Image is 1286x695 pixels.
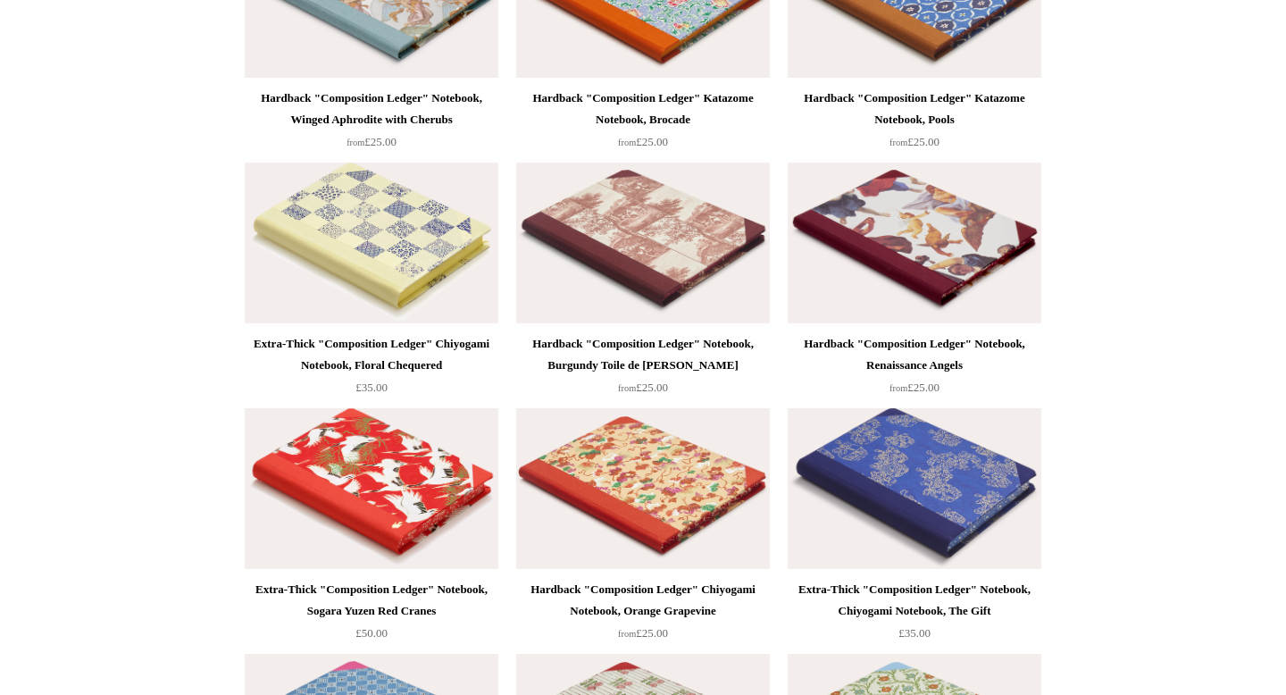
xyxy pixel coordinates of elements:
[249,579,494,622] div: Extra-Thick "Composition Ledger" Notebook, Sogara Yuzen Red Cranes
[889,383,907,393] span: from
[788,163,1041,323] img: Hardback "Composition Ledger" Notebook, Renaissance Angels
[618,626,668,640] span: £25.00
[521,333,765,376] div: Hardback "Composition Ledger" Notebook, Burgundy Toile de [PERSON_NAME]
[788,408,1041,569] img: Extra-Thick "Composition Ledger" Notebook, Chiyogami Notebook, The Gift
[898,626,931,640] span: £35.00
[788,88,1041,161] a: Hardback "Composition Ledger" Katazome Notebook, Pools from£25.00
[618,629,636,639] span: from
[249,333,494,376] div: Extra-Thick "Composition Ledger" Chiyogami Notebook, Floral Chequered
[249,88,494,130] div: Hardback "Composition Ledger" Notebook, Winged Aphrodite with Cherubs
[516,579,770,652] a: Hardback "Composition Ledger" Chiyogami Notebook, Orange Grapevine from£25.00
[516,163,770,323] img: Hardback "Composition Ledger" Notebook, Burgundy Toile de Jouy
[245,408,498,569] img: Extra-Thick "Composition Ledger" Notebook, Sogara Yuzen Red Cranes
[889,381,939,394] span: £25.00
[792,579,1037,622] div: Extra-Thick "Composition Ledger" Notebook, Chiyogami Notebook, The Gift
[355,626,388,640] span: £50.00
[792,88,1037,130] div: Hardback "Composition Ledger" Katazome Notebook, Pools
[245,163,498,323] a: Extra-Thick "Composition Ledger" Chiyogami Notebook, Floral Chequered Extra-Thick "Composition Le...
[347,135,397,148] span: £25.00
[521,88,765,130] div: Hardback "Composition Ledger" Katazome Notebook, Brocade
[245,333,498,406] a: Extra-Thick "Composition Ledger" Chiyogami Notebook, Floral Chequered £35.00
[521,579,765,622] div: Hardback "Composition Ledger" Chiyogami Notebook, Orange Grapevine
[788,579,1041,652] a: Extra-Thick "Composition Ledger" Notebook, Chiyogami Notebook, The Gift £35.00
[618,138,636,147] span: from
[245,88,498,161] a: Hardback "Composition Ledger" Notebook, Winged Aphrodite with Cherubs from£25.00
[618,381,668,394] span: £25.00
[516,88,770,161] a: Hardback "Composition Ledger" Katazome Notebook, Brocade from£25.00
[245,163,498,323] img: Extra-Thick "Composition Ledger" Chiyogami Notebook, Floral Chequered
[788,163,1041,323] a: Hardback "Composition Ledger" Notebook, Renaissance Angels Hardback "Composition Ledger" Notebook...
[355,381,388,394] span: £35.00
[245,579,498,652] a: Extra-Thick "Composition Ledger" Notebook, Sogara Yuzen Red Cranes £50.00
[792,333,1037,376] div: Hardback "Composition Ledger" Notebook, Renaissance Angels
[516,163,770,323] a: Hardback "Composition Ledger" Notebook, Burgundy Toile de Jouy Hardback "Composition Ledger" Note...
[516,333,770,406] a: Hardback "Composition Ledger" Notebook, Burgundy Toile de [PERSON_NAME] from£25.00
[889,138,907,147] span: from
[788,408,1041,569] a: Extra-Thick "Composition Ledger" Notebook, Chiyogami Notebook, The Gift Extra-Thick "Composition ...
[516,408,770,569] a: Hardback "Composition Ledger" Chiyogami Notebook, Orange Grapevine Hardback "Composition Ledger" ...
[618,383,636,393] span: from
[618,135,668,148] span: £25.00
[347,138,364,147] span: from
[889,135,939,148] span: £25.00
[245,408,498,569] a: Extra-Thick "Composition Ledger" Notebook, Sogara Yuzen Red Cranes Extra-Thick "Composition Ledge...
[788,333,1041,406] a: Hardback "Composition Ledger" Notebook, Renaissance Angels from£25.00
[516,408,770,569] img: Hardback "Composition Ledger" Chiyogami Notebook, Orange Grapevine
